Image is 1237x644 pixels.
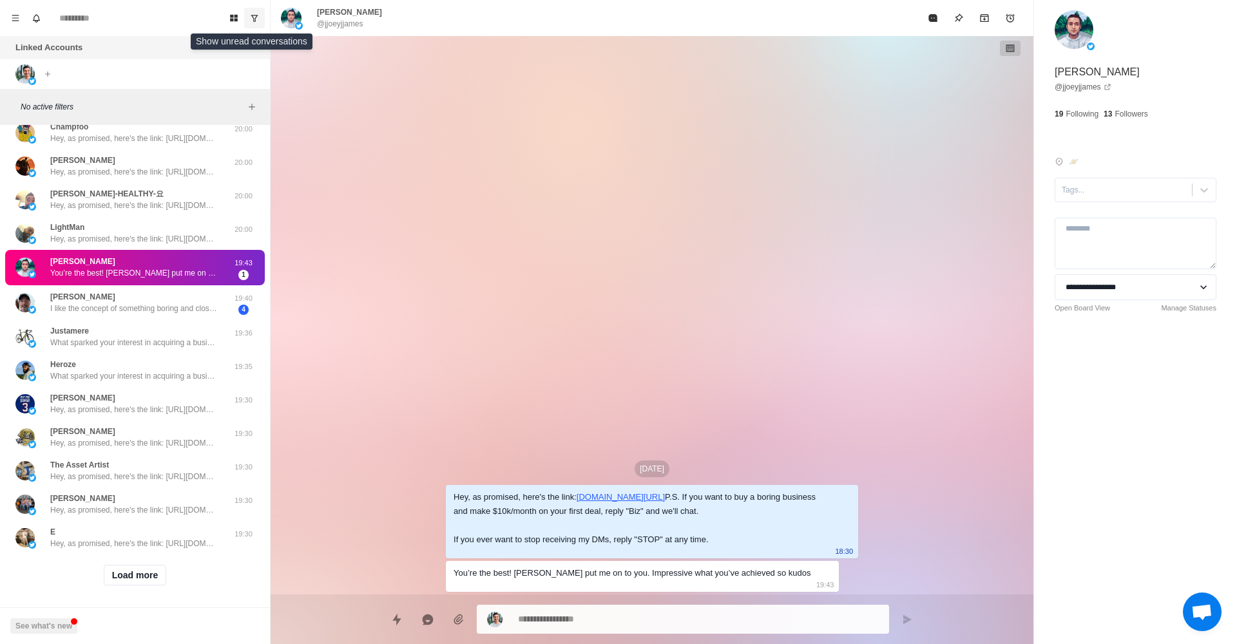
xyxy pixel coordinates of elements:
img: picture [15,394,35,413]
button: Quick replies [384,607,410,632]
p: 20:00 [227,157,260,168]
span: 4 [238,305,249,315]
img: picture [295,22,303,30]
p: 20:00 [227,191,260,202]
img: picture [28,474,36,482]
button: Board View [224,8,244,28]
p: [PERSON_NAME] [50,256,115,267]
p: Following [1066,108,1098,120]
button: Add filters [244,99,260,115]
img: picture [28,541,36,549]
p: 19:30 [227,428,260,439]
img: picture [15,461,35,480]
p: Hey, as promised, here's the link: [URL][DOMAIN_NAME] P.S. If you want to buy a boring business a... [50,471,218,482]
p: I like the concept of something boring and close to home [50,303,218,314]
a: [DOMAIN_NAME][URL] [577,492,665,502]
p: [DATE] [635,460,669,477]
p: [PERSON_NAME]-HEALTHY-요 [50,188,164,200]
p: [PERSON_NAME] [50,155,115,166]
div: You’re the best! [PERSON_NAME] put me on to you. Impressive what you’ve achieved so kudos [454,566,810,580]
img: picture [28,374,36,381]
img: picture [15,64,35,84]
img: picture [28,203,36,211]
button: Add account [40,66,55,82]
img: picture [28,136,36,144]
button: Send message [894,607,920,632]
a: Open Board View [1055,303,1110,314]
p: What sparked your interest in acquiring a business, and where are you located? I might be able to... [50,337,218,348]
p: 19:36 [227,328,260,339]
a: @jjoeyjjames [1055,81,1111,93]
button: Menu [5,8,26,28]
button: Mark as read [920,5,946,31]
p: 19:43 [227,258,260,269]
p: @jjoeyjjames [317,18,363,30]
button: Reply with AI [415,607,441,632]
button: Load more [104,565,167,585]
img: picture [487,612,503,627]
img: picture [281,8,302,28]
img: picture [15,528,35,547]
p: Heroze [50,359,76,370]
img: picture [28,77,36,85]
img: picture [28,306,36,314]
button: Add reminder [997,5,1023,31]
div: Hey, as promised, here's the link: P.S. If you want to buy a boring business and make $10k/month ... [454,490,830,547]
p: 19:30 [227,395,260,406]
img: picture [1055,10,1093,49]
p: The Asset Artist [50,459,109,471]
p: [PERSON_NAME] [50,493,115,504]
p: 19:35 [227,361,260,372]
p: [PERSON_NAME] [1055,64,1140,80]
img: picture [28,507,36,515]
img: picture [15,223,35,243]
button: See what's new [10,618,77,634]
p: What sparked your interest in acquiring a business, and where are you located? I might be able to... [50,370,218,382]
img: picture [15,327,35,346]
p: Hey, as promised, here's the link: [URL][DOMAIN_NAME] P.S. If you want to buy a boring business a... [50,404,218,415]
img: picture [28,340,36,348]
img: picture [28,407,36,415]
p: No active filters [21,101,244,113]
p: 19 [1055,108,1063,120]
p: Followers [1115,108,1147,120]
button: Archive [972,5,997,31]
p: You’re the best! [PERSON_NAME] put me on to you. Impressive what you’ve achieved so kudos [50,267,218,279]
img: picture [28,236,36,244]
p: 19:40 [227,293,260,304]
p: E [50,526,55,538]
p: Hey, as promised, here's the link: [URL][DOMAIN_NAME] P.S. If you want to buy a boring business a... [50,437,218,449]
p: Hey, as promised, here's the link: [URL][DOMAIN_NAME] P.S. If you want to buy a boring business a... [50,233,218,245]
img: picture [15,190,35,209]
img: picture [28,169,36,177]
p: Champfoo [50,121,88,133]
p: 13 [1104,108,1112,120]
p: [PERSON_NAME] [50,426,115,437]
p: 🪐 [1069,156,1079,167]
button: Notifications [26,8,46,28]
img: picture [15,361,35,380]
p: [PERSON_NAME] [50,392,115,404]
img: picture [15,428,35,447]
img: picture [28,270,36,278]
span: 1 [238,270,249,280]
p: Hey, as promised, here's the link: [URL][DOMAIN_NAME] P.S. If you want to buy a boring business a... [50,133,218,144]
img: picture [1087,43,1095,50]
p: LightMan [50,222,84,233]
p: 19:30 [227,462,260,473]
button: Pin [946,5,972,31]
img: picture [15,258,35,277]
img: picture [15,495,35,514]
p: [PERSON_NAME] [317,6,382,18]
p: Justamere [50,325,89,337]
p: 20:00 [227,224,260,235]
p: Hey, as promised, here's the link: [URL][DOMAIN_NAME] P.S. If you want to buy a boring business a... [50,504,218,516]
p: Hey, as promised, here's the link: [URL][DOMAIN_NAME] P.S. If you want to buy a boring business a... [50,166,218,178]
p: [PERSON_NAME] [50,291,115,303]
p: 18:30 [835,544,853,558]
p: 20:00 [227,124,260,135]
p: Linked Accounts [15,41,82,54]
img: picture [15,293,35,312]
button: Show unread conversations [244,8,265,28]
img: picture [15,156,35,176]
